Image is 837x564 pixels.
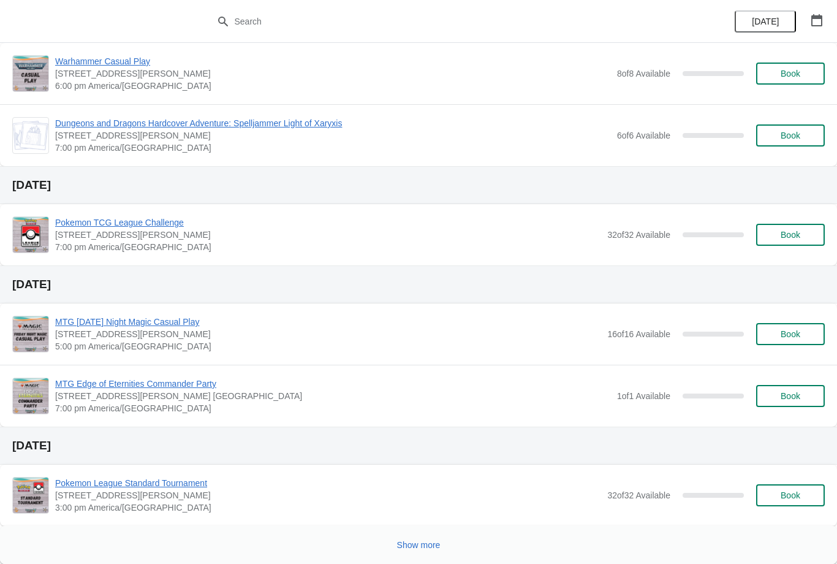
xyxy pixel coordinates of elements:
[13,217,48,253] img: Pokemon TCG League Challenge | 2040 Louetta Rd Ste I Spring, TX 77388 | 7:00 pm America/Chicago
[55,216,601,229] span: Pokemon TCG League Challenge
[781,69,800,78] span: Book
[397,540,441,550] span: Show more
[55,229,601,241] span: [STREET_ADDRESS][PERSON_NAME]
[13,478,48,513] img: Pokemon League Standard Tournament | 2040 Louetta Rd Ste I Spring, TX 77388 | 3:00 pm America/Chi...
[55,477,601,489] span: Pokemon League Standard Tournament
[55,80,611,92] span: 6:00 pm America/[GEOGRAPHIC_DATA]
[756,63,825,85] button: Book
[735,10,796,32] button: [DATE]
[756,484,825,506] button: Book
[55,55,611,67] span: Warhammer Casual Play
[617,69,670,78] span: 8 of 8 Available
[55,129,611,142] span: [STREET_ADDRESS][PERSON_NAME]
[234,10,628,32] input: Search
[607,329,670,339] span: 16 of 16 Available
[752,17,779,26] span: [DATE]
[13,56,48,91] img: Warhammer Casual Play | 2040 Louetta Rd Ste I Spring, TX 77388 | 6:00 pm America/Chicago
[55,241,601,253] span: 7:00 pm America/[GEOGRAPHIC_DATA]
[781,490,800,500] span: Book
[756,385,825,407] button: Book
[781,329,800,339] span: Book
[13,316,48,352] img: MTG Friday Night Magic Casual Play | 2040 Louetta Rd Ste I Spring, TX 77388 | 5:00 pm America/Chi...
[55,67,611,80] span: [STREET_ADDRESS][PERSON_NAME]
[55,402,611,414] span: 7:00 pm America/[GEOGRAPHIC_DATA]
[781,131,800,140] span: Book
[607,490,670,500] span: 32 of 32 Available
[607,230,670,240] span: 32 of 32 Available
[55,142,611,154] span: 7:00 pm America/[GEOGRAPHIC_DATA]
[756,224,825,246] button: Book
[12,440,825,452] h2: [DATE]
[55,501,601,514] span: 3:00 pm America/[GEOGRAPHIC_DATA]
[55,117,611,129] span: Dungeons and Dragons Hardcover Adventure: Spelljammer Light of Xaryxis
[617,391,670,401] span: 1 of 1 Available
[55,489,601,501] span: [STREET_ADDRESS][PERSON_NAME]
[13,378,48,414] img: MTG Edge of Eternities Commander Party | 2040 Louetta Rd. Suite I Spring, TX 77388 | 7:00 pm Amer...
[55,316,601,328] span: MTG [DATE] Night Magic Casual Play
[55,390,611,402] span: [STREET_ADDRESS][PERSON_NAME] [GEOGRAPHIC_DATA]
[12,278,825,291] h2: [DATE]
[12,179,825,191] h2: [DATE]
[392,534,445,556] button: Show more
[55,378,611,390] span: MTG Edge of Eternities Commander Party
[756,124,825,147] button: Book
[55,328,601,340] span: [STREET_ADDRESS][PERSON_NAME]
[781,391,800,401] span: Book
[756,323,825,345] button: Book
[781,230,800,240] span: Book
[13,121,48,150] img: Dungeons and Dragons Hardcover Adventure: Spelljammer Light of Xaryxis | 2040 Louetta Rd Ste I Sp...
[617,131,670,140] span: 6 of 6 Available
[55,340,601,352] span: 5:00 pm America/[GEOGRAPHIC_DATA]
